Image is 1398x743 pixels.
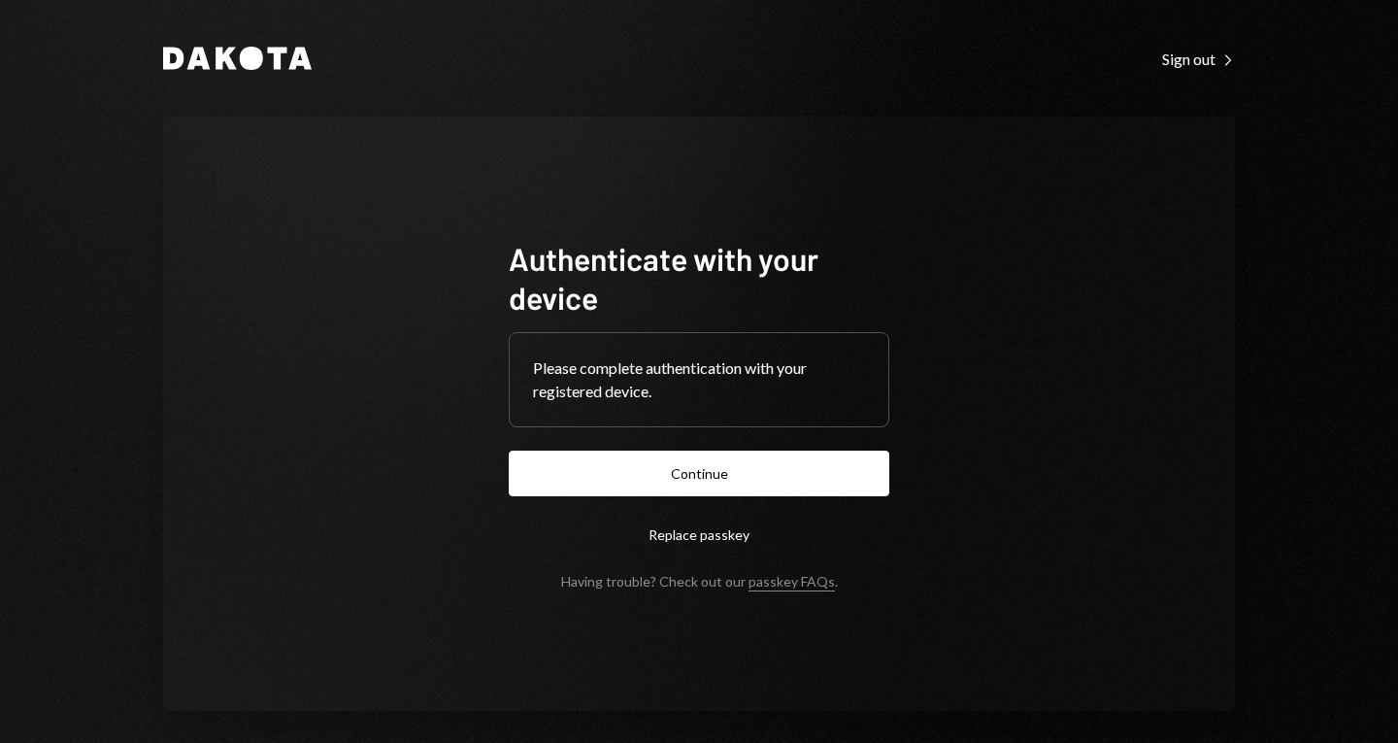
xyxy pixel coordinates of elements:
button: Continue [509,451,889,496]
a: passkey FAQs [749,573,835,591]
div: Having trouble? Check out our . [561,573,838,590]
div: Please complete authentication with your registered device. [533,356,865,403]
h1: Authenticate with your device [509,239,889,317]
a: Sign out [1162,48,1235,69]
div: Sign out [1162,50,1235,69]
button: Replace passkey [509,512,889,557]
